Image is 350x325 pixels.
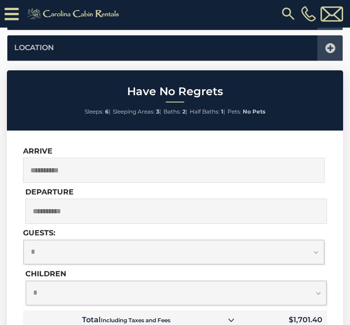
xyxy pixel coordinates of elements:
img: Khaki-logo.png [23,6,125,21]
label: Guests: [23,228,55,237]
strong: 2 [182,108,186,115]
label: Arrive [23,147,52,155]
strong: No Pets [243,108,265,115]
a: [PHONE_NUMBER] [299,6,318,22]
li: | [85,106,111,118]
li: | [190,106,225,118]
strong: 3 [156,108,159,115]
span: Baths: [163,108,181,115]
label: Children [25,269,66,278]
span: Sleeping Areas: [113,108,155,115]
label: Departure [25,188,74,196]
small: Including Taxes and Fees [101,317,170,324]
a: Location [14,43,54,53]
li: | [113,106,161,118]
span: Sleeps: [85,108,104,115]
img: search-regular.svg [280,6,297,22]
span: Pets: [227,108,241,115]
strong: 1 [221,108,223,115]
li: | [163,106,187,118]
strong: 6 [105,108,109,115]
h2: Have No Regrets [9,86,341,97]
span: Half Baths: [190,108,220,115]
